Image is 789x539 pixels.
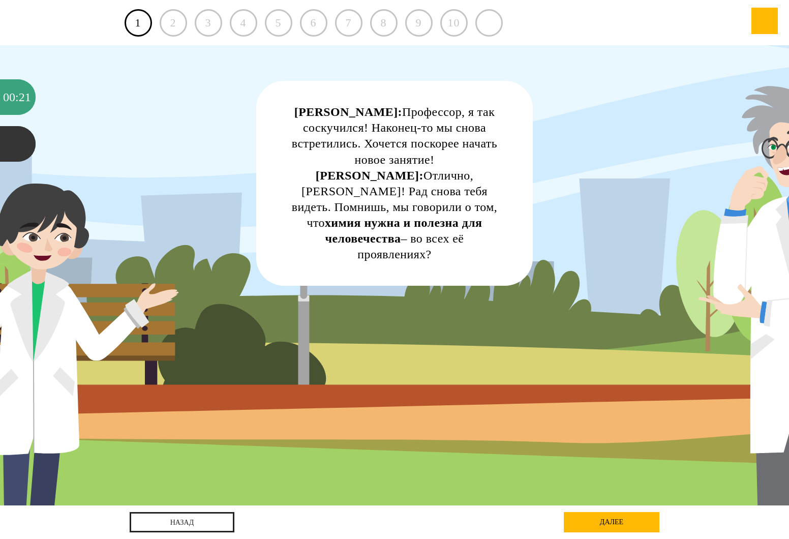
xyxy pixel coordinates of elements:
[440,9,468,37] div: 10
[288,104,501,262] div: Профессор, я так соскучился! Наконец-то мы снова встретились. Хочется поскорее начать новое занят...
[316,169,423,182] strong: [PERSON_NAME]:
[3,79,15,115] div: 00
[294,105,402,118] strong: [PERSON_NAME]:
[564,512,659,532] div: далее
[15,79,19,115] div: :
[265,9,292,37] div: 5
[195,9,222,37] div: 3
[19,79,31,115] div: 21
[300,9,327,37] div: 6
[230,9,257,37] div: 4
[370,9,398,37] div: 8
[405,9,433,37] div: 9
[130,512,234,532] a: назад
[502,88,526,112] div: Нажми на ГЛАЗ, чтобы скрыть текст и посмотреть картинку полностью
[325,216,482,245] strong: химия нужна и полезна для человечества
[160,9,187,37] div: 2
[335,9,362,37] div: 7
[125,9,152,37] a: 1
